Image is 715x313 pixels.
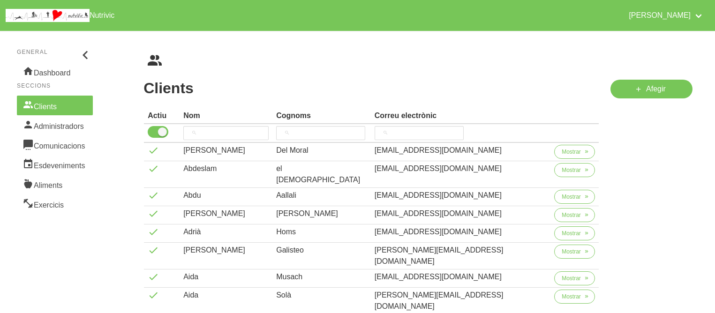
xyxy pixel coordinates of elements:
[375,245,547,267] div: [PERSON_NAME][EMAIL_ADDRESS][DOMAIN_NAME]
[276,190,367,201] div: Aallali
[375,145,547,156] div: [EMAIL_ADDRESS][DOMAIN_NAME]
[276,145,367,156] div: Del Moral
[183,145,269,156] div: [PERSON_NAME]
[276,163,367,186] div: el [DEMOGRAPHIC_DATA]
[554,290,595,307] a: Mostrar
[17,48,93,56] p: General
[554,226,595,244] a: Mostrar
[183,290,269,301] div: Aida
[183,226,269,238] div: Adrià
[375,208,547,219] div: [EMAIL_ADDRESS][DOMAIN_NAME]
[17,155,93,174] a: Esdeveniments
[17,82,93,90] p: Seccions
[183,208,269,219] div: [PERSON_NAME]
[375,290,547,312] div: [PERSON_NAME][EMAIL_ADDRESS][DOMAIN_NAME]
[276,226,367,238] div: Homs
[17,174,93,194] a: Aliments
[183,190,269,201] div: Abdu
[276,110,367,121] div: Cognoms
[375,190,547,201] div: [EMAIL_ADDRESS][DOMAIN_NAME]
[562,229,581,238] span: Mostrar
[375,110,547,121] div: Correu electrònic
[554,208,595,226] a: Mostrar
[17,96,93,115] a: Clients
[554,190,595,204] button: Mostrar
[143,53,692,68] nav: breadcrumbs
[183,271,269,283] div: Aida
[375,163,547,174] div: [EMAIL_ADDRESS][DOMAIN_NAME]
[183,163,269,174] div: Abdeslam
[276,208,367,219] div: [PERSON_NAME]
[554,163,595,177] button: Mostrar
[554,271,595,285] button: Mostrar
[554,271,595,289] a: Mostrar
[554,290,595,304] button: Mostrar
[562,292,581,301] span: Mostrar
[183,110,269,121] div: Nom
[17,62,93,82] a: Dashboard
[554,245,595,262] a: Mostrar
[554,208,595,222] button: Mostrar
[562,274,581,283] span: Mostrar
[554,145,595,163] a: Mostrar
[17,115,93,135] a: Administradors
[554,245,595,259] button: Mostrar
[276,290,367,301] div: Solà
[562,193,581,201] span: Mostrar
[554,226,595,240] button: Mostrar
[554,163,595,181] a: Mostrar
[17,135,93,155] a: Comunicacions
[554,190,595,208] a: Mostrar
[646,83,666,95] span: Afegir
[375,271,547,283] div: [EMAIL_ADDRESS][DOMAIN_NAME]
[183,245,269,256] div: [PERSON_NAME]
[562,211,581,219] span: Mostrar
[610,80,692,98] a: Afegir
[562,166,581,174] span: Mostrar
[276,245,367,256] div: Galisteo
[623,4,709,27] a: [PERSON_NAME]
[562,247,581,256] span: Mostrar
[562,148,581,156] span: Mostrar
[554,145,595,159] button: Mostrar
[17,194,93,214] a: Exercicis
[375,226,547,238] div: [EMAIL_ADDRESS][DOMAIN_NAME]
[148,110,176,121] div: Actiu
[143,80,599,97] h1: Clients
[276,271,367,283] div: Musach
[6,9,90,22] img: company_logo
